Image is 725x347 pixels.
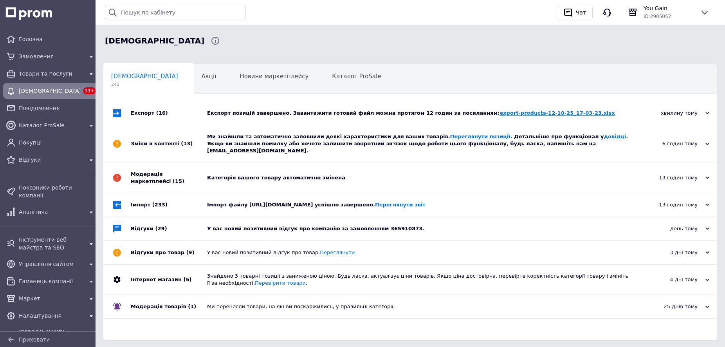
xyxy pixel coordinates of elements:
a: export-products-12-10-25_17-03-23.xlsx [500,110,615,116]
span: Налаштування [19,312,83,320]
div: Ми перенесли товари, на які ви поскаржились, у правильні категорії. [207,303,631,310]
div: Відгуки про товар [131,241,207,264]
span: Каталог ProSale [332,73,381,80]
div: Експорт [131,101,207,125]
div: 25 днів тому [631,303,709,310]
span: Новини маркетплейсу [240,73,308,80]
div: У вас новий позитивний відгук про товар. [207,249,631,256]
div: Імпорт [131,193,207,217]
div: 13 годин тому [631,174,709,181]
span: [PERSON_NAME] та рахунки [19,328,83,344]
div: Модерація товарів [131,295,207,318]
div: Знайдено 3 товарні позиції з заниженою ціною. Будь ласка, актуалізує ціни товарів. Якщо ціна дост... [207,273,631,287]
span: Повідомлення [19,104,96,112]
span: Каталог ProSale [19,121,83,129]
div: Експорт позицій завершено. Завантажити готовий файл можна протягом 12 годин за посиланням: [207,110,631,117]
div: 4 дні тому [631,276,709,283]
div: 6 годин тому [631,140,709,147]
div: У вас новий позитивний відгук про компанію за замовленням 365910873. [207,225,631,232]
span: [DEMOGRAPHIC_DATA] [111,73,178,80]
span: (29) [155,226,167,231]
span: Показники роботи компанії [19,184,96,199]
span: Управління сайтом [19,260,83,268]
div: Зміни в контенті [131,125,207,163]
span: Товари та послуги [19,70,83,78]
div: Категорія вашого товару автоматично змінена [207,174,631,181]
div: Модерація маркетплейсі [131,163,207,193]
span: 242 [111,81,178,87]
div: Імпорт файлу [URL][DOMAIN_NAME] успішно завершено. [207,201,631,208]
span: (233) [152,202,168,208]
div: день тому [631,225,709,232]
span: Гаманець компанії [19,277,83,285]
span: Акції [202,73,216,80]
div: 3 дні тому [631,249,709,256]
span: Головна [19,35,96,43]
div: хвилину тому [631,110,709,117]
span: (9) [186,249,195,255]
span: (16) [156,110,168,116]
span: Покупці [19,139,96,146]
span: You Gain [644,4,694,12]
button: Чат [557,5,593,20]
span: (15) [173,178,184,184]
a: довідці [604,134,626,139]
span: Сповіщення [105,35,204,47]
a: Переглянути позиції [450,134,510,139]
input: Пошук по кабінету [105,5,246,20]
div: 13 годин тому [631,201,709,208]
a: Перевірити товари [255,280,306,286]
span: Аналітика [19,208,83,216]
div: Чат [574,7,588,18]
span: Інструменти веб-майстра та SEO [19,236,83,251]
a: Переглянути [320,249,355,255]
span: (13) [181,141,193,146]
div: Відгуки [131,217,207,240]
span: 99+ [83,87,96,94]
span: Маркет [19,295,83,302]
div: Ми знайшли та автоматично заповнили деякі характеристики для ваших товарів. . Детальніше про функ... [207,133,631,155]
span: ID: 2905052 [644,14,671,19]
span: [DEMOGRAPHIC_DATA] [19,87,80,95]
span: Відгуки [19,156,83,164]
span: Приховати [19,336,50,343]
div: Інтернет магазин [131,265,207,295]
span: Замовлення [19,52,83,60]
span: (1) [188,304,196,309]
span: (5) [183,277,191,282]
a: Переглянути звіт [375,202,426,208]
